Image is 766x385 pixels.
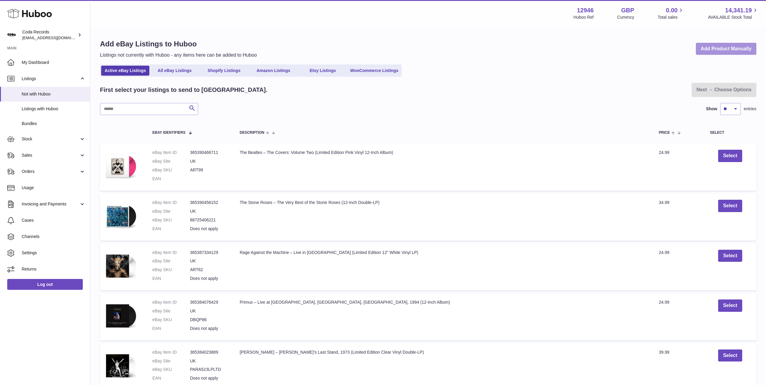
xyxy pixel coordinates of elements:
a: Amazon Listings [249,66,297,76]
h1: Add eBay Listings to Huboo [100,39,257,49]
span: 14,341.19 [725,6,752,14]
dt: eBay Site [152,208,190,214]
dd: UK [190,208,228,214]
span: Listings with Huboo [22,106,86,112]
p: Listings not currently with Huboo - any items here can be added to Huboo [100,52,257,58]
span: 34.99 [659,200,669,205]
span: Orders [22,169,79,174]
label: Show [706,106,717,112]
span: 0.00 [666,6,678,14]
dt: eBay Site [152,158,190,164]
div: Rage Against the Machine – Live in [GEOGRAPHIC_DATA] (Limited Edition 12" White Vinyl LP) [240,250,647,255]
span: Bundles [22,121,86,127]
a: Log out [7,279,83,290]
dt: eBay Site [152,358,190,364]
dd: 365390466711 [190,150,228,155]
img: $_1.PNG [106,200,136,232]
img: $_1.PNG [106,150,136,182]
dt: eBay Site [152,258,190,264]
a: Shopify Listings [200,66,248,76]
span: 24.99 [659,300,669,305]
dd: PARA523LPLTD [190,367,228,372]
a: 0.00 Total sales [658,6,684,20]
dd: 365384023889 [190,349,228,355]
a: All eBay Listings [151,66,199,76]
div: [PERSON_NAME] – [PERSON_NAME]’s Last Stand, 1973 (Limited Edition Clear Vinyl Double-LP) [240,349,647,355]
dt: EAN [152,176,190,182]
span: Returns [22,266,86,272]
div: Huboo Ref [574,14,594,20]
dd: 365387334129 [190,250,228,255]
button: Select [718,299,742,312]
a: Etsy Listings [299,66,347,76]
img: $_1.PNG [106,250,136,282]
dt: eBay SKU [152,217,190,223]
span: My Dashboard [22,60,86,65]
dt: EAN [152,326,190,331]
dt: EAN [152,276,190,281]
img: haz@pcatmedia.com [7,30,16,39]
dt: eBay SKU [152,367,190,372]
a: Active eBay Listings [101,66,149,76]
dd: UK [190,258,228,264]
dt: EAN [152,226,190,232]
dd: 365384076429 [190,299,228,305]
span: Stock [22,136,79,142]
span: Price [659,131,670,135]
dt: eBay Item ID [152,250,190,255]
dt: eBay SKU [152,267,190,273]
dd: ART99 [190,167,228,173]
a: WooCommerce Listings [348,66,400,76]
span: 24.99 [659,150,669,155]
span: Usage [22,185,86,191]
dd: 365390456152 [190,200,228,205]
button: Select [718,200,742,212]
span: entries [744,106,756,112]
span: Settings [22,250,86,256]
div: Select [710,131,750,135]
dd: Does not apply [190,226,228,232]
dt: eBay SKU [152,317,190,323]
h2: First select your listings to send to [GEOGRAPHIC_DATA]. [100,86,267,94]
strong: GBP [621,6,634,14]
span: 24.99 [659,250,669,255]
dd: 88725406221 [190,217,228,223]
span: 39.99 [659,350,669,355]
strong: 12946 [577,6,594,14]
a: Add Product Manually [696,43,756,55]
span: Not with Huboo [22,91,86,97]
dt: EAN [152,375,190,381]
div: The Stone Roses – The Very Best of the Stone Roses (12-Inch Double-LP) [240,200,647,205]
dd: DBQP86 [190,317,228,323]
dt: eBay Item ID [152,150,190,155]
button: Select [718,150,742,162]
span: [EMAIL_ADDRESS][DOMAIN_NAME] [22,35,89,40]
a: 14,341.19 AVAILABLE Stock Total [708,6,759,20]
span: Channels [22,234,86,239]
dt: eBay Item ID [152,349,190,355]
span: Invoicing and Payments [22,201,79,207]
dd: UK [190,158,228,164]
span: Description [240,131,264,135]
dt: eBay Item ID [152,200,190,205]
span: Listings [22,76,79,82]
span: eBay Identifiers [152,131,185,135]
img: $_1.PNG [106,299,136,332]
div: The Beatles – The Covers: Volume Two (Limited Edition Pink Vinyl 12-Inch Album) [240,150,647,155]
dd: Does not apply [190,375,228,381]
dd: Does not apply [190,326,228,331]
dd: ART62 [190,267,228,273]
button: Select [718,349,742,362]
div: Currency [617,14,634,20]
dt: eBay SKU [152,167,190,173]
dd: UK [190,358,228,364]
dd: UK [190,308,228,314]
dt: eBay Item ID [152,299,190,305]
button: Select [718,250,742,262]
span: Cases [22,218,86,223]
span: Sales [22,152,79,158]
span: AVAILABLE Stock Total [708,14,759,20]
dd: Does not apply [190,276,228,281]
dt: eBay Site [152,308,190,314]
span: Total sales [658,14,684,20]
